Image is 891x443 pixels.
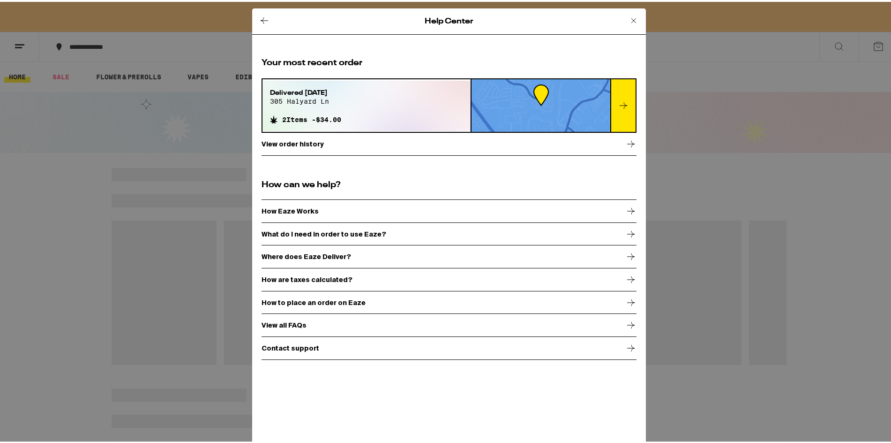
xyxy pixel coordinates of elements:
[262,289,636,313] a: How to place an order on Eaze
[465,0,512,35] img: Vector.png
[282,114,341,122] span: 2 Items - $34.00
[262,55,636,67] h2: Your most recent order
[262,130,636,154] a: View order history
[262,266,636,290] a: How are taxes calculated?
[262,274,352,282] p: How are taxes calculated?
[262,343,319,350] p: Contact support
[87,7,449,75] div: Our live chat is currently down. For assistance, please email us at [EMAIL_ADDRESS][DOMAIN_NAME] ...
[252,7,646,33] div: Help Center
[262,198,636,221] a: How Eaze Works
[262,221,636,244] a: What do I need in order to use Eaze?
[262,335,636,358] a: Contact support
[262,243,636,267] a: Where does Eaze Deliver?
[262,206,319,213] p: How Eaze Works
[262,312,636,335] a: View all FAQs
[262,177,636,189] h2: How can we help?
[270,96,341,103] span: 305 halyard ln
[262,229,386,236] p: What do I need in order to use Eaze?
[29,18,66,53] img: smile_yellow.png
[446,39,479,69] img: Peace.png
[262,297,366,305] p: How to place an order on Eaze
[270,86,341,96] span: Delivered [DATE]
[262,320,307,327] p: View all FAQs
[262,251,351,259] p: Where does Eaze Deliver?
[262,138,324,146] p: View order history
